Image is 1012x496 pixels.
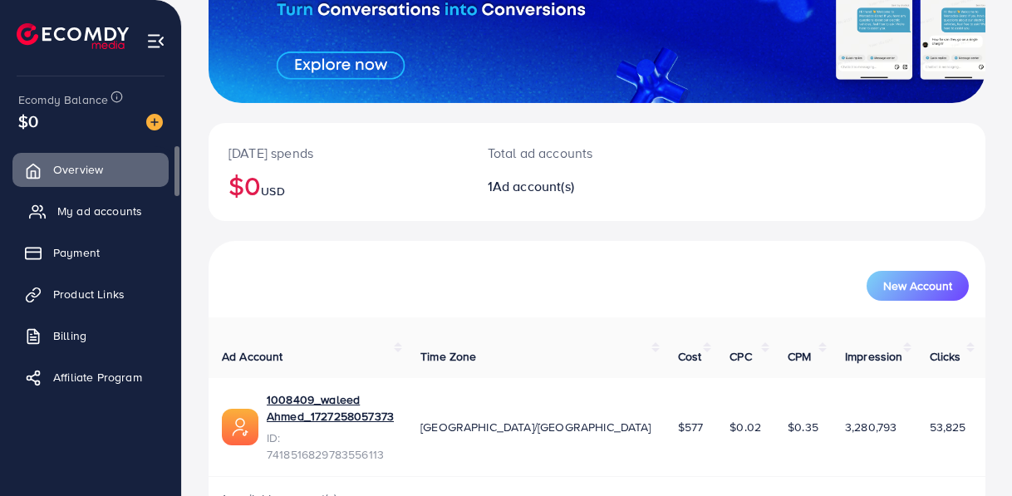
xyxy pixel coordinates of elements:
a: Payment [12,236,169,269]
span: New Account [883,280,952,292]
img: ic-ads-acc.e4c84228.svg [222,409,258,445]
span: My ad accounts [57,203,142,219]
a: Product Links [12,277,169,311]
span: 3,280,793 [845,419,897,435]
span: Ecomdy Balance [18,91,108,108]
img: image [146,114,163,130]
span: Product Links [53,286,125,302]
a: 1008409_waleed Ahmed_1727258057373 [267,391,394,425]
iframe: Chat [941,421,1000,484]
a: Billing [12,319,169,352]
h2: $0 [228,169,448,201]
span: Ad account(s) [493,177,574,195]
button: New Account [867,271,969,301]
span: Overview [53,161,103,178]
span: USD [261,183,284,199]
span: Billing [53,327,86,344]
span: $577 [678,419,704,435]
span: CPM [788,348,811,365]
span: Cost [678,348,702,365]
span: Ad Account [222,348,283,365]
p: [DATE] spends [228,143,448,163]
a: Overview [12,153,169,186]
span: Affiliate Program [53,369,142,386]
span: CPC [730,348,751,365]
span: Payment [53,244,100,261]
span: $0.35 [788,419,818,435]
img: logo [17,23,129,49]
span: $0.02 [730,419,761,435]
a: My ad accounts [12,194,169,228]
span: Impression [845,348,903,365]
span: 53,825 [930,419,966,435]
span: Clicks [930,348,961,365]
img: menu [146,32,165,51]
h2: 1 [488,179,642,194]
span: Time Zone [420,348,476,365]
span: [GEOGRAPHIC_DATA]/[GEOGRAPHIC_DATA] [420,419,651,435]
span: ID: 7418516829783556113 [267,430,394,464]
p: Total ad accounts [488,143,642,163]
a: Affiliate Program [12,361,169,394]
span: $0 [18,109,38,133]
